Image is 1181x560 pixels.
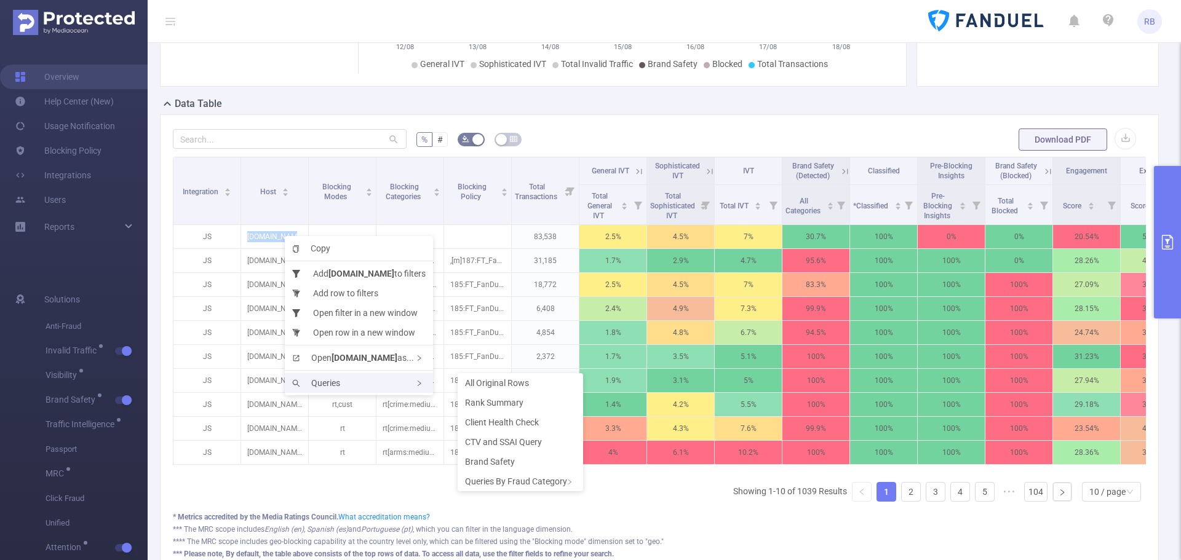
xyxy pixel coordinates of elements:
p: 4.2% [647,393,714,416]
i: Filter menu [1035,185,1052,224]
p: 4.5% [647,273,714,296]
p: 4.8% [647,321,714,344]
p: 185:FT_FanDuel's Blocking Policy [444,273,511,296]
p: 1.7% [579,249,646,272]
p: 4.3% [647,417,714,440]
tspan: 12/08 [396,43,414,51]
span: General IVT [420,59,464,69]
li: Showing 1-10 of 1039 Results [733,482,847,502]
p: JS [173,345,241,368]
i: icon: right [567,479,573,485]
p: 185:FT_FanDuel's Blocking Policy [444,297,511,320]
span: Total Transactions [515,183,559,201]
p: JS [173,369,241,392]
span: Brand Safety [46,395,100,404]
p: 100% [918,249,985,272]
div: Sort [1027,200,1034,208]
p: 100% [985,393,1052,416]
p: 3.5% [647,345,714,368]
i: icon: caret-down [894,205,901,208]
p: rt[crime:medium] [376,417,443,440]
div: *** The MRC scope includes and , which you can filter in the language dimension. [173,524,1146,535]
i: icon: caret-down [621,205,628,208]
p: rt[arms:medium] [376,441,443,464]
a: Overview [15,65,79,89]
p: 2.4% [579,297,646,320]
a: Integrations [15,163,91,187]
span: Passport [46,437,148,462]
p: 94.5% [782,321,849,344]
p: 6.1% [647,441,714,464]
span: # [437,135,443,144]
p: 99.9% [782,417,849,440]
p: 100% [985,369,1052,392]
span: Unified [46,511,148,535]
li: 104 [1024,482,1048,502]
p: 100% [985,441,1052,464]
div: Sort [827,200,834,208]
p: 100% [985,273,1052,296]
li: Open filter in a new window [285,303,433,323]
tspan: 0 [849,36,853,44]
p: 100% [918,393,985,416]
p: 100% [850,417,917,440]
span: Integration [183,187,220,196]
b: [DOMAIN_NAME] [328,269,394,278]
span: Traffic Intelligence [46,420,119,428]
i: icon: caret-down [366,191,373,195]
i: icon: search [292,379,306,387]
p: 185:FT_FanDuel's Blocking Policy [444,417,511,440]
p: 100% [918,345,985,368]
li: Add to filters [285,264,433,283]
span: Total IVT [720,202,750,210]
p: [DOMAIN_NAME] [241,417,308,440]
input: Search... [173,129,407,149]
a: 104 [1025,483,1047,501]
a: 5 [976,483,994,501]
p: 2.9% [647,249,714,272]
span: Blocked [712,59,742,69]
p: rt[crime:medium|sensitive_social:medium],cust[119:FanDuel Keyword List - [DATE] [[check-only:url,... [376,393,443,416]
a: 4 [951,483,969,501]
p: 0% [985,225,1052,248]
li: 1 [877,482,896,502]
p: 27.94 % [1053,369,1120,392]
p: JS [173,297,241,320]
span: Classified [868,167,900,175]
p: 0% [985,249,1052,272]
span: Anti-Fraud [46,314,148,339]
p: 100% [918,297,985,320]
span: Blocking Modes [322,183,351,201]
i: icon: caret-up [894,200,901,204]
div: Sort [894,200,902,208]
p: 0% [918,225,985,248]
p: 31.23 % [1053,345,1120,368]
span: All Categories [785,197,822,215]
p: 2,018 [512,369,579,392]
i: icon: caret-down [434,191,440,195]
p: 100% [850,225,917,248]
p: 7.6% [715,417,782,440]
p: 185:FT_FanDuel's Blocking Policy [444,369,511,392]
p: [DOMAIN_NAME] [241,321,308,344]
p: JS [173,417,241,440]
span: % [421,135,427,144]
span: Brand Safety (Blocked) [995,162,1037,180]
p: 185:FT_FanDuel's Blocking Policy [444,393,511,416]
p: 18,772 [512,273,579,296]
li: Open row in a new window [285,323,433,342]
i: icon: caret-down [501,191,508,195]
i: icon: caret-up [621,200,628,204]
p: 100% [782,369,849,392]
p: 7% [715,225,782,248]
p: 100% [985,417,1052,440]
span: Client Health Check [465,417,539,427]
tspan: 17/08 [759,43,777,51]
p: 1.8% [579,321,646,344]
p: 7% [715,273,782,296]
span: Pre-Blocking Insights [930,162,972,180]
i: icon: caret-down [960,205,966,208]
p: 29.18 % [1053,393,1120,416]
i: icon: caret-up [827,200,833,204]
div: **** The MRC scope includes geo-blocking capability at the country level only, which can be filte... [173,536,1146,547]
